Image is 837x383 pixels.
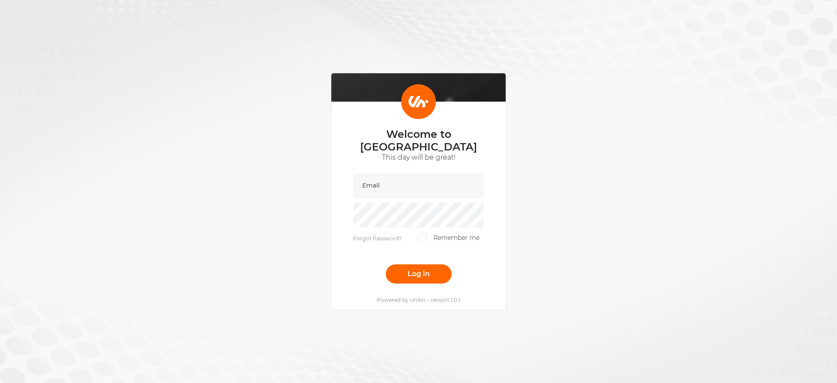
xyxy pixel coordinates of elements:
[418,234,427,243] input: Remember me
[401,84,436,119] img: Login
[377,297,460,303] p: Powered by Unibo - version 1.0.1
[353,153,484,162] p: This day will be great!
[353,128,484,153] p: Welcome to [GEOGRAPHIC_DATA]
[353,235,402,242] a: Forgot Password?
[386,264,452,284] button: Log in
[353,173,484,198] input: Email
[418,234,480,243] label: Remember me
